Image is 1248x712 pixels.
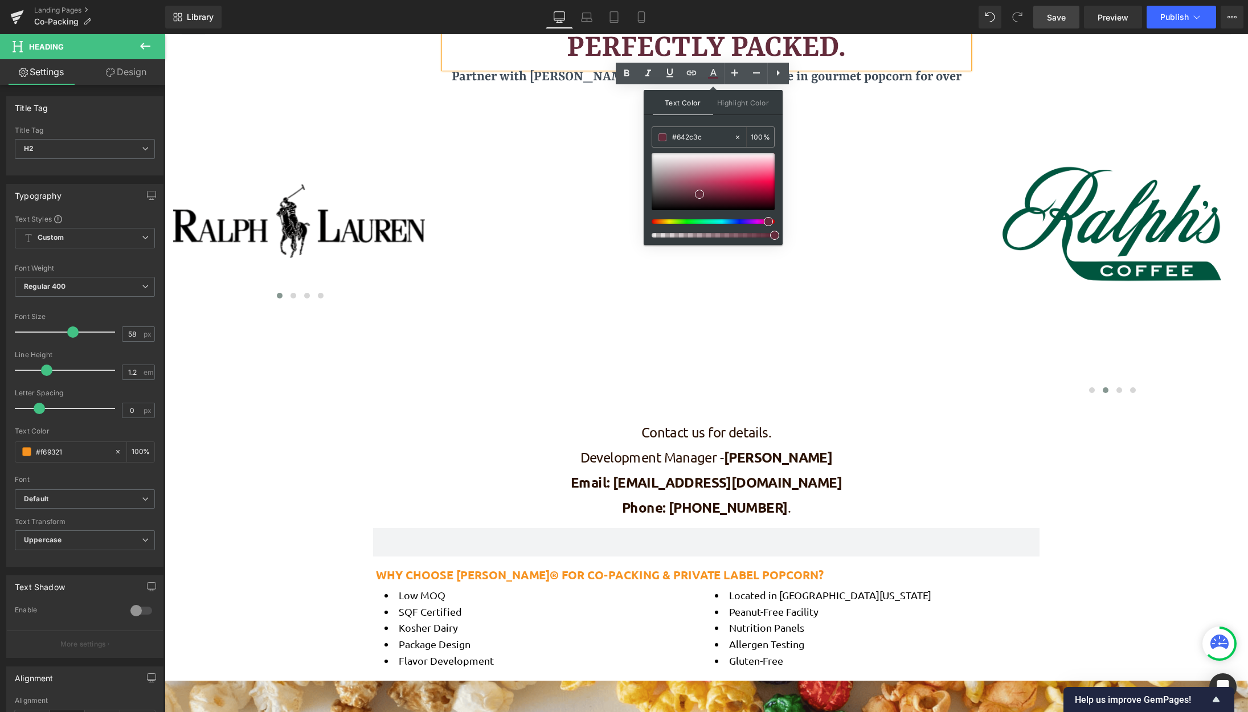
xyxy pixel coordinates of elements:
[220,586,533,602] li: Kosher Dairy
[220,553,533,570] li: Low MOQ
[127,442,154,462] div: %
[457,464,623,482] span: Phone: [PHONE_NUMBER]
[1160,13,1189,22] span: Publish
[1075,694,1209,705] span: Help us improve GemPages!
[144,330,153,338] span: px
[15,185,62,200] div: Typography
[15,313,155,321] div: Font Size
[208,413,875,438] p: Development Manager -
[1006,6,1029,28] button: Redo
[15,605,119,617] div: Enable
[653,90,713,115] span: Text Color
[600,6,628,28] a: Tablet
[1209,673,1237,701] div: Open Intercom Messenger
[15,214,155,223] div: Text Styles
[187,12,214,22] span: Library
[15,476,155,484] div: Font
[1084,6,1142,28] a: Preview
[144,407,153,414] span: px
[979,6,1001,28] button: Undo
[1147,6,1216,28] button: Publish
[280,34,804,69] h1: Partner with [PERSON_NAME] Popcorn — a trusted name in gourmet popcorn for over 45 years.
[29,42,64,51] span: Heading
[628,6,655,28] a: Mobile
[550,586,864,602] li: Nutrition Panels
[15,389,155,397] div: Letter Spacing
[24,144,34,153] b: H2
[550,602,864,619] li: Allergen Testing
[1047,11,1066,23] span: Save
[15,427,155,435] div: Text Color
[38,233,64,243] b: Custom
[1075,693,1223,706] button: Show survey - Help us improve GemPages!
[15,351,155,359] div: Line Height
[85,59,167,85] a: Design
[1221,6,1243,28] button: More
[15,97,48,113] div: Title Tag
[24,494,48,504] i: Default
[15,667,54,683] div: Alignment
[15,264,155,272] div: Font Weight
[550,553,864,570] li: Located in [GEOGRAPHIC_DATA][US_STATE]
[1098,11,1128,23] span: Preview
[15,576,65,592] div: Text Shadow
[24,282,66,290] b: Regular 400
[672,131,734,144] input: Color
[546,6,573,28] a: Desktop
[220,619,533,635] li: Flavor Development
[406,439,677,457] span: Email: [EMAIL_ADDRESS][DOMAIN_NAME]
[220,570,533,586] li: SQF Certified
[15,518,155,526] div: Text Transform
[15,126,155,134] div: Title Tag
[550,619,864,635] li: Gluten-Free
[60,639,106,649] p: More settings
[220,602,533,619] li: Package Design
[15,697,155,705] div: Alignment
[713,90,774,114] span: Highlight Color
[559,414,668,432] span: [PERSON_NAME]
[208,388,875,413] p: Contact us for details.
[573,6,600,28] a: Laptop
[34,6,165,15] a: Landing Pages
[211,534,872,547] h2: why choose [PERSON_NAME]® for co-Packing & Private Label Popcorn?
[747,127,774,147] div: %
[623,465,626,481] span: .
[550,570,864,586] li: Peanut-Free Facility
[144,369,153,376] span: em
[165,6,222,28] a: New Library
[36,445,109,458] input: Color
[24,535,62,544] b: Uppercase
[7,631,163,657] button: More settings
[34,17,79,26] span: Co-Packing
